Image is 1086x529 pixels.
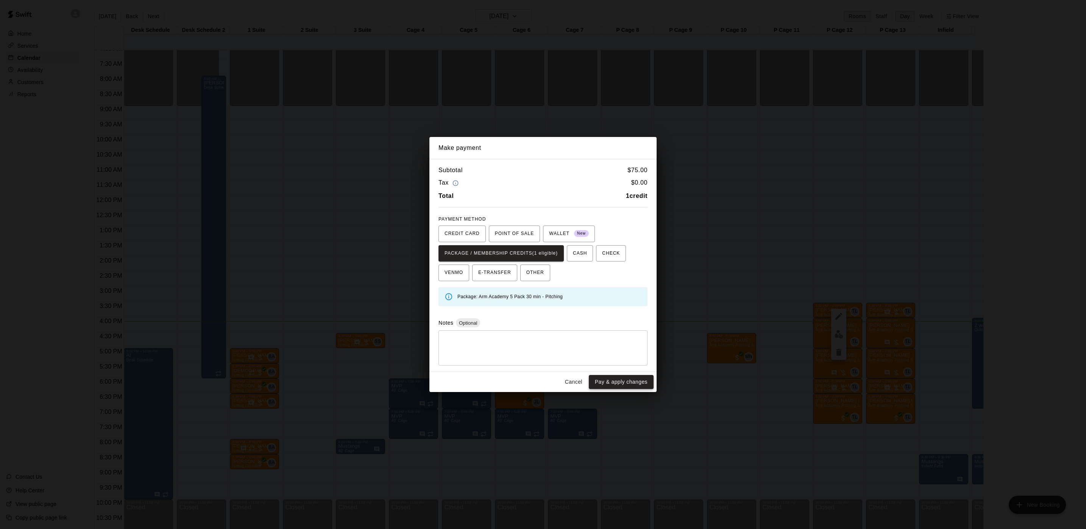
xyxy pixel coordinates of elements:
span: E-TRANSFER [478,267,511,279]
b: 1 credit [626,193,648,199]
span: CASH [573,247,587,260]
label: Notes [438,320,453,326]
button: Cancel [562,375,586,389]
button: VENMO [438,264,469,281]
button: E-TRANSFER [472,264,517,281]
button: CHECK [596,245,626,262]
span: VENMO [445,267,463,279]
button: POINT OF SALE [489,226,540,242]
h6: Subtotal [438,165,463,175]
span: OTHER [526,267,544,279]
b: Total [438,193,454,199]
h6: Tax [438,178,460,188]
span: PACKAGE / MEMBERSHIP CREDITS (1 eligible) [445,247,558,260]
h6: $ 0.00 [631,178,648,188]
span: POINT OF SALE [495,228,534,240]
span: PAYMENT METHOD [438,216,486,222]
button: PACKAGE / MEMBERSHIP CREDITS(1 eligible) [438,245,564,262]
button: WALLET New [543,226,595,242]
button: Pay & apply changes [589,375,654,389]
h6: $ 75.00 [627,165,648,175]
button: OTHER [520,264,550,281]
span: WALLET [549,228,589,240]
span: New [574,229,589,239]
span: CREDIT CARD [445,228,480,240]
span: Package: Arm Academy 5 Pack 30 min - Pitching [457,294,563,299]
span: CHECK [602,247,620,260]
button: CREDIT CARD [438,226,486,242]
h2: Make payment [429,137,657,159]
span: Optional [456,320,480,326]
button: CASH [567,245,593,262]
